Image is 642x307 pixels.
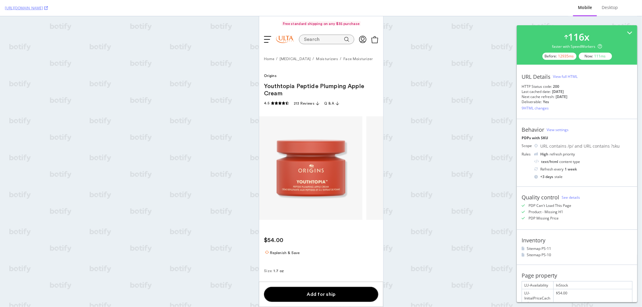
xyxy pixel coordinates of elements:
[568,30,590,44] div: 116 x
[552,44,602,49] div: faster with SpeedWorkers
[65,84,80,91] a: Q & A
[48,275,76,281] span: Add for ship
[558,54,574,59] div: 12935 ms
[578,5,592,11] div: Mobile
[5,41,15,45] a: Home
[529,216,559,221] div: PDP Missing Price
[553,84,559,89] strong: 200
[5,271,119,285] button: Add for ship
[522,289,553,307] div: LU-InitialPriceCached
[547,127,569,132] a: View settings
[522,237,545,244] div: Inventory
[57,41,79,45] a: Moisturizers
[5,252,15,257] span: Size:
[534,174,632,179] div: stale
[14,114,90,190] img: Origins Youthtopia Peptide Plumping Apple Cream #1
[107,100,209,203] div: 2 / 8
[553,74,578,79] div: View full HTML
[553,72,578,81] button: View full HTML
[529,203,571,208] div: PDP Can't Load This Page
[522,272,557,279] div: Page property
[5,5,48,11] a: [URL][DOMAIN_NAME]
[5,39,119,46] nav: breadcrumbs
[522,281,553,289] div: LU-Availability
[540,152,575,157] div: refresh priority
[100,15,107,32] a: Log in to your Ulta account
[522,106,549,111] div: 9 HTML changes
[5,221,24,227] span: $54.00
[540,143,632,149] div: URL contains /p/ and URL contains ?sku
[5,18,12,28] button: Open Main Navigation
[522,73,551,80] div: URL Details
[554,289,632,307] div: $54.00
[121,114,197,190] img: Origins Youthtopia Peptide Plumping Apple Cream #2
[40,18,95,28] button: Product search
[35,85,55,89] span: 213 Reviews
[540,152,548,157] div: High
[552,89,564,94] div: [DATE]
[121,114,197,190] div: Slide 2 of 8 slides
[540,174,553,179] div: + 3 days
[522,252,632,257] li: Sitemap PS-10
[522,89,551,94] div: Last cached date:
[23,5,102,9] p: Free standard shipping on any $35 purchase
[529,209,563,214] div: Product - Missing H1
[522,194,559,201] div: Quality control
[11,235,41,238] span: Replenish & Save
[35,84,60,91] a: 4.5 out of 5 stars. 213 reviews
[542,53,576,60] div: Before:
[5,57,17,62] span: Origins
[15,252,25,257] span: 1.7 oz
[522,94,554,99] div: Next cache refresh:
[5,264,23,272] h2: Offers
[522,152,532,157] div: Rules
[562,195,580,200] a: See details
[522,143,532,148] div: Scope
[602,5,618,11] div: Desktop
[541,159,558,164] div: text/html
[84,41,113,45] a: Face Moisturizer
[556,94,567,99] div: [DATE]
[534,159,632,164] div: content type
[534,167,632,172] div: Refresh every
[14,114,90,190] div: Slide 1 of 8 slides
[522,135,632,140] div: PDPs with SKU
[522,84,632,89] div: HTTP Status code:
[554,281,632,289] div: InStock
[5,84,10,89] span: 4.5
[5,66,119,81] span: Youthtopia Peptide Plumping Apple Cream
[522,104,549,112] button: 9HTML changes
[65,85,75,89] span: Q & A
[522,99,542,104] div: Deliverable:
[20,41,51,45] a: [MEDICAL_DATA]
[579,53,612,60] div: Now:
[112,15,119,32] a: 0 Items in Bag
[534,152,538,155] img: cRr4yx4cyByr8BeLxltRlzBPIAAAAAElFTkSuQmCC
[522,126,544,133] div: Behavior
[594,54,606,59] div: 111 ms
[543,99,549,104] div: Yes
[522,246,632,251] li: Sitemap PS-11
[565,167,577,172] div: 1 week
[45,20,61,26] span: Search
[5,57,17,64] a: Origins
